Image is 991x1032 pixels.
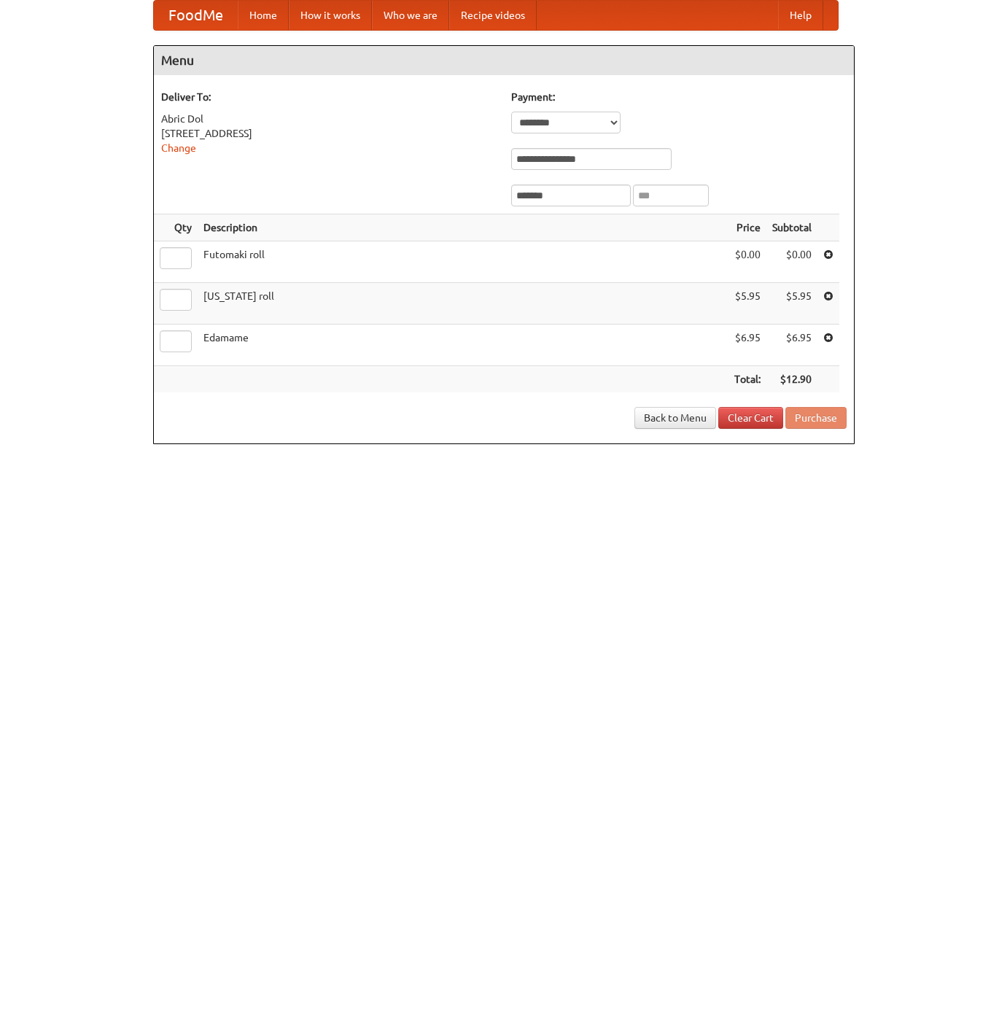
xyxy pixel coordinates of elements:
td: $6.95 [728,325,766,366]
a: Change [161,142,196,154]
th: Qty [154,214,198,241]
td: Edamame [198,325,728,366]
th: Price [728,214,766,241]
a: Back to Menu [634,407,716,429]
div: [STREET_ADDRESS] [161,126,497,141]
td: $5.95 [766,283,817,325]
a: Home [238,1,289,30]
a: FoodMe [154,1,238,30]
td: [US_STATE] roll [198,283,728,325]
button: Purchase [785,407,847,429]
th: $12.90 [766,366,817,393]
a: Who we are [372,1,449,30]
a: Help [778,1,823,30]
td: $6.95 [766,325,817,366]
td: Futomaki roll [198,241,728,283]
td: $0.00 [766,241,817,283]
th: Subtotal [766,214,817,241]
th: Total: [728,366,766,393]
a: Clear Cart [718,407,783,429]
th: Description [198,214,728,241]
h5: Payment: [511,90,847,104]
td: $0.00 [728,241,766,283]
td: $5.95 [728,283,766,325]
a: Recipe videos [449,1,537,30]
h4: Menu [154,46,854,75]
div: Abric Dol [161,112,497,126]
h5: Deliver To: [161,90,497,104]
a: How it works [289,1,372,30]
